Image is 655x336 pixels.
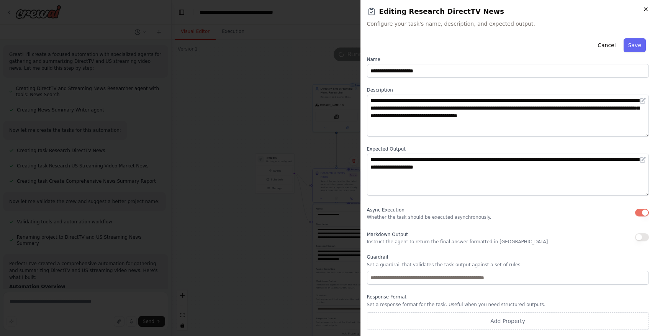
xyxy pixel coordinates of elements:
[367,254,649,260] label: Guardrail
[367,146,649,152] label: Expected Output
[638,96,647,105] button: Open in editor
[367,87,649,93] label: Description
[367,239,548,245] p: Instruct the agent to return the final answer formatted in [GEOGRAPHIC_DATA]
[367,312,649,330] button: Add Property
[367,232,408,237] span: Markdown Output
[367,6,649,17] h2: Editing Research DirectTV News
[593,38,620,52] button: Cancel
[367,294,649,300] label: Response Format
[367,302,649,308] p: Set a response format for the task. Useful when you need structured outputs.
[367,56,649,62] label: Name
[367,262,649,268] p: Set a guardrail that validates the task output against a set of rules.
[367,214,491,220] p: Whether the task should be executed asynchronously.
[367,20,649,28] span: Configure your task's name, description, and expected output.
[638,155,647,164] button: Open in editor
[624,38,646,52] button: Save
[367,207,404,213] span: Async Execution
